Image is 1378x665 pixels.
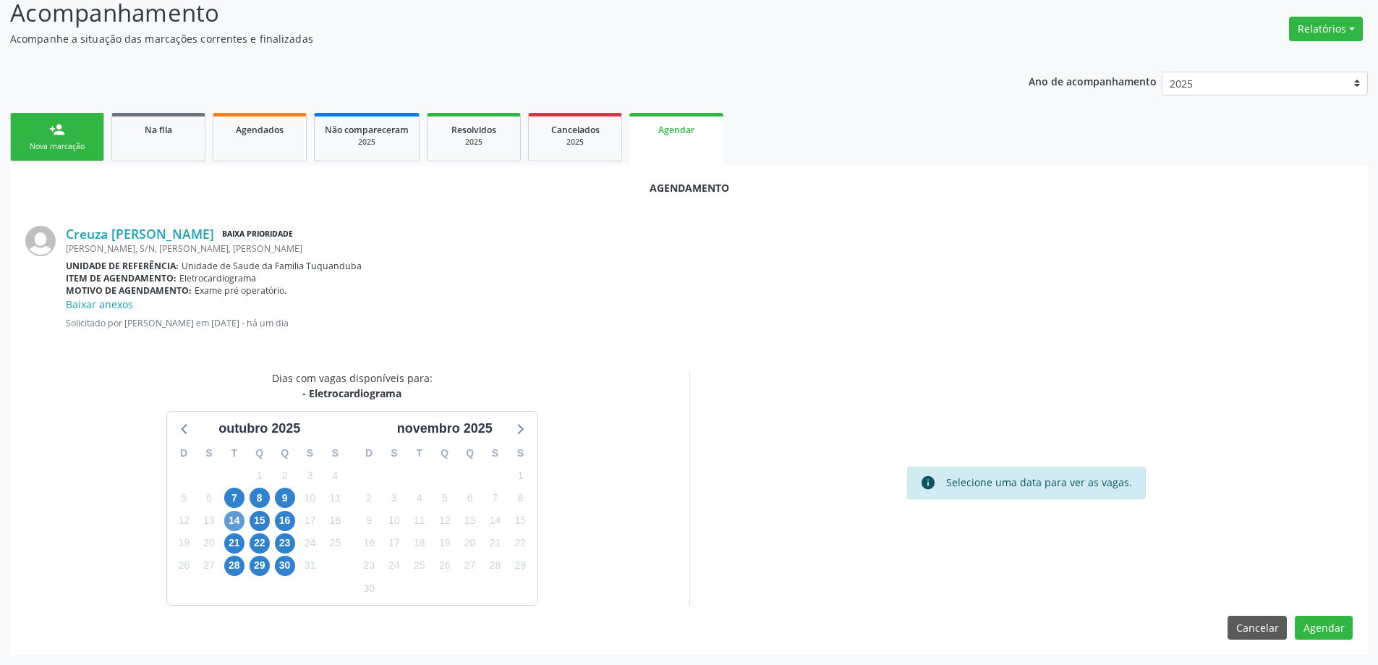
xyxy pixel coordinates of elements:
[66,297,133,311] a: Baixar anexos
[25,226,56,256] img: img
[510,556,530,576] span: sábado, 29 de novembro de 2025
[438,137,510,148] div: 2025
[510,465,530,486] span: sábado, 1 de novembro de 2025
[359,488,379,508] span: domingo, 2 de novembro de 2025
[179,272,256,284] span: Eletrocardiograma
[66,272,176,284] b: Item de agendamento:
[219,226,296,242] span: Baixa Prioridade
[275,488,295,508] span: quinta-feira, 9 de outubro de 2025
[171,442,197,465] div: D
[457,442,482,465] div: Q
[510,511,530,531] span: sábado, 15 de novembro de 2025
[174,533,194,554] span: domingo, 19 de outubro de 2025
[409,533,430,554] span: terça-feira, 18 de novembro de 2025
[221,442,247,465] div: T
[250,465,270,486] span: quarta-feira, 1 de outubro de 2025
[275,556,295,576] span: quinta-feira, 30 de outubro de 2025
[435,556,455,576] span: quarta-feira, 26 de novembro de 2025
[409,488,430,508] span: terça-feira, 4 de novembro de 2025
[224,511,244,531] span: terça-feira, 14 de outubro de 2025
[384,511,404,531] span: segunda-feira, 10 de novembro de 2025
[409,511,430,531] span: terça-feira, 11 de novembro de 2025
[551,124,600,136] span: Cancelados
[25,180,1353,195] div: Agendamento
[195,284,286,297] span: Exame pré operatório.
[199,488,219,508] span: segunda-feira, 6 de outubro de 2025
[384,488,404,508] span: segunda-feira, 3 de novembro de 2025
[199,511,219,531] span: segunda-feira, 13 de outubro de 2025
[145,124,172,136] span: Na fila
[407,442,432,465] div: T
[10,31,961,46] p: Acompanhe a situação das marcações correntes e finalizadas
[432,442,457,465] div: Q
[510,533,530,554] span: sábado, 22 de novembro de 2025
[485,488,505,508] span: sexta-feira, 7 de novembro de 2025
[325,488,345,508] span: sábado, 11 de outubro de 2025
[325,533,345,554] span: sábado, 25 de outubro de 2025
[213,419,306,439] div: outubro 2025
[272,442,297,465] div: Q
[250,533,270,554] span: quarta-feira, 22 de outubro de 2025
[299,488,320,508] span: sexta-feira, 10 de outubro de 2025
[250,556,270,576] span: quarta-feira, 29 de outubro de 2025
[409,556,430,576] span: terça-feira, 25 de novembro de 2025
[182,260,362,272] span: Unidade de Saude da Familia Tuquanduba
[946,475,1132,491] div: Selecione uma data para ver as vagas.
[485,511,505,531] span: sexta-feira, 14 de novembro de 2025
[359,511,379,531] span: domingo, 9 de novembro de 2025
[460,488,480,508] span: quinta-feira, 6 de novembro de 2025
[272,370,433,401] div: Dias com vagas disponíveis para:
[382,442,407,465] div: S
[359,578,379,598] span: domingo, 30 de novembro de 2025
[325,124,409,136] span: Não compareceram
[1289,17,1363,41] button: Relatórios
[435,533,455,554] span: quarta-feira, 19 de novembro de 2025
[460,556,480,576] span: quinta-feira, 27 de novembro de 2025
[224,488,244,508] span: terça-feira, 7 de outubro de 2025
[357,442,382,465] div: D
[297,442,323,465] div: S
[199,533,219,554] span: segunda-feira, 20 de outubro de 2025
[275,511,295,531] span: quinta-feira, 16 de outubro de 2025
[299,533,320,554] span: sexta-feira, 24 de outubro de 2025
[236,124,284,136] span: Agendados
[66,284,192,297] b: Motivo de agendamento:
[66,317,1353,329] p: Solicitado por [PERSON_NAME] em [DATE] - há um dia
[1029,72,1157,90] p: Ano de acompanhamento
[250,488,270,508] span: quarta-feira, 8 de outubro de 2025
[197,442,222,465] div: S
[49,122,65,137] div: person_add
[539,137,611,148] div: 2025
[275,465,295,486] span: quinta-feira, 2 de outubro de 2025
[224,533,244,554] span: terça-feira, 21 de outubro de 2025
[174,511,194,531] span: domingo, 12 de outubro de 2025
[508,442,533,465] div: S
[451,124,496,136] span: Resolvidos
[66,260,179,272] b: Unidade de referência:
[920,475,936,491] i: info
[247,442,272,465] div: Q
[199,556,219,576] span: segunda-feira, 27 de outubro de 2025
[325,511,345,531] span: sábado, 18 de outubro de 2025
[384,556,404,576] span: segunda-feira, 24 de novembro de 2025
[391,419,498,439] div: novembro 2025
[299,556,320,576] span: sexta-feira, 31 de outubro de 2025
[359,533,379,554] span: domingo, 16 de novembro de 2025
[1228,616,1287,640] button: Cancelar
[299,465,320,486] span: sexta-feira, 3 de outubro de 2025
[359,556,379,576] span: domingo, 23 de novembro de 2025
[482,442,508,465] div: S
[325,137,409,148] div: 2025
[325,465,345,486] span: sábado, 4 de outubro de 2025
[1295,616,1353,640] button: Agendar
[66,242,1353,255] div: [PERSON_NAME], S/N, [PERSON_NAME], [PERSON_NAME]
[250,511,270,531] span: quarta-feira, 15 de outubro de 2025
[174,488,194,508] span: domingo, 5 de outubro de 2025
[224,556,244,576] span: terça-feira, 28 de outubro de 2025
[323,442,348,465] div: S
[435,511,455,531] span: quarta-feira, 12 de novembro de 2025
[435,488,455,508] span: quarta-feira, 5 de novembro de 2025
[272,386,433,401] div: - Eletrocardiograma
[275,533,295,554] span: quinta-feira, 23 de outubro de 2025
[510,488,530,508] span: sábado, 8 de novembro de 2025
